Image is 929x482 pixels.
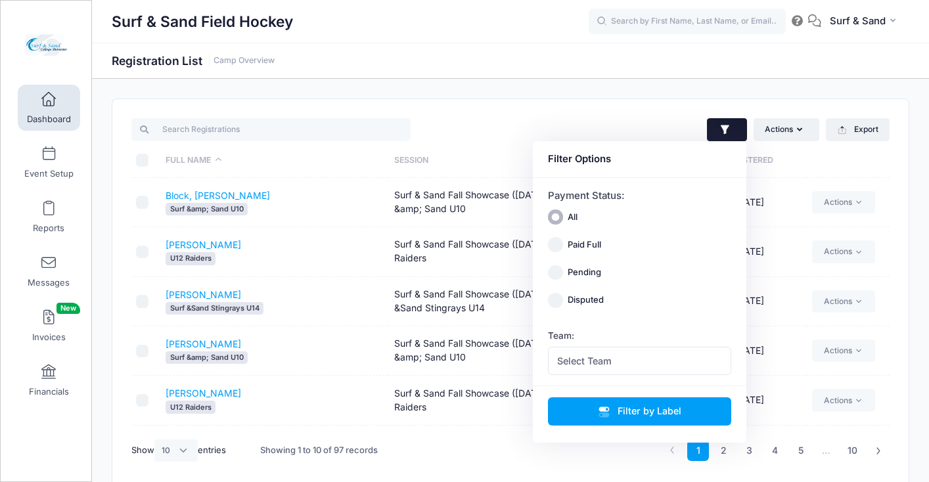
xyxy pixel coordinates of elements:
span: New [57,303,80,314]
span: U12 Raiders [166,401,215,413]
label: Payment Status: [548,188,625,203]
label: Disputed [568,294,604,307]
td: [DATE] [692,326,806,376]
td: Surf & Sand Fall Showcase ([DATE]) (7v7) U12 Raiders [388,426,616,475]
label: Team: [548,329,574,342]
a: 1 [687,440,709,462]
a: 2 [713,440,735,462]
span: Invoices [32,332,66,343]
a: Reports [18,194,80,240]
a: [PERSON_NAME] [166,239,241,250]
label: Paid Full [568,238,601,252]
a: Camp Overview [214,56,275,66]
span: Messages [28,277,70,288]
button: Export [826,118,890,141]
h1: Registration List [112,54,275,68]
td: Surf & Sand Fall Showcase ([DATE]) (7v7) U12 Raiders [388,376,616,425]
a: 10 [841,440,864,462]
a: Actions [812,290,874,313]
a: Dashboard [18,85,80,131]
th: Full Name: activate to sort column descending [160,143,388,178]
th: Session: activate to sort column ascending [388,143,616,178]
span: Surf &amp; Sand U10 [166,203,248,215]
a: Actions [812,389,874,411]
span: U12 Raiders [166,252,215,265]
td: [DATE] [692,227,806,276]
img: Surf & Sand Field Hockey [22,20,72,70]
label: Pending [568,266,601,279]
span: Dashboard [27,114,71,125]
span: Select Team [557,354,612,368]
td: [DATE] [692,277,806,326]
button: Surf & Sand [821,7,909,37]
a: Actions [812,240,874,263]
div: Showing 1 to 10 of 97 records [260,435,378,466]
a: Actions [812,340,874,362]
span: Reports [33,223,64,234]
span: Surf &amp; Sand U10 [166,351,248,364]
th: Registered: activate to sort column ascending [692,143,806,178]
a: Actions [812,191,874,213]
span: Financials [29,386,69,397]
label: Show entries [131,439,226,462]
a: Financials [18,357,80,403]
h1: Surf & Sand Field Hockey [112,7,293,37]
input: Search by First Name, Last Name, or Email... [589,9,786,35]
a: InvoicesNew [18,303,80,349]
td: [DATE] [692,178,806,227]
input: Search Registrations [131,118,411,141]
div: Filter Options [548,152,732,166]
select: Showentries [154,439,198,462]
a: Surf & Sand Field Hockey [1,14,93,76]
span: Select Team [548,347,732,375]
td: [DATE] [692,376,806,425]
button: Actions [754,118,819,141]
a: Messages [18,248,80,294]
td: Surf & Sand Fall Showcase ([DATE]) (7v7) Surf &amp; Sand U10 [388,326,616,376]
button: Filter by Label [548,397,732,426]
a: 4 [764,440,786,462]
a: Block, [PERSON_NAME] [166,190,270,201]
span: Event Setup [24,168,74,179]
span: Surf &Sand Stingrays U14 [166,302,263,315]
a: 3 [738,440,760,462]
a: [PERSON_NAME] [166,289,241,300]
td: Surf & Sand Fall Showcase ([DATE]) (7v7) U12 Raiders [388,227,616,276]
td: [DATE] [692,426,806,475]
a: 5 [790,440,811,462]
td: Surf & Sand Fall Showcase ([DATE]) (7v7) Surf &amp; Sand U10 [388,178,616,227]
a: [PERSON_NAME] [166,338,241,349]
span: Surf & Sand [830,14,886,28]
td: Surf & Sand Fall Showcase ([DATE]) (7v7) Surf &Sand Stingrays U14 [388,277,616,326]
label: All [568,211,578,224]
a: [PERSON_NAME] [166,387,241,399]
a: Event Setup [18,139,80,185]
